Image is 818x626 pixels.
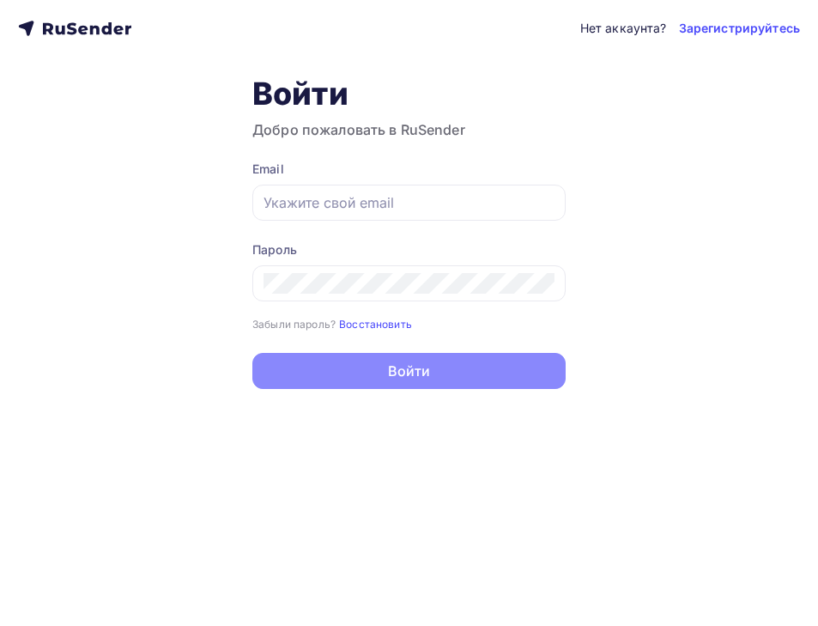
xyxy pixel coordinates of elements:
small: Забыли пароль? [252,318,336,331]
div: Нет аккаунта? [580,20,667,37]
small: Восстановить [339,318,412,331]
div: Email [252,161,566,178]
div: Пароль [252,241,566,258]
button: Войти [252,353,566,389]
input: Укажите свой email [264,192,554,213]
a: Восстановить [339,316,412,331]
h3: Добро пожаловать в RuSender [252,119,566,140]
a: Зарегистрируйтесь [679,20,800,37]
h1: Войти [252,75,566,112]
